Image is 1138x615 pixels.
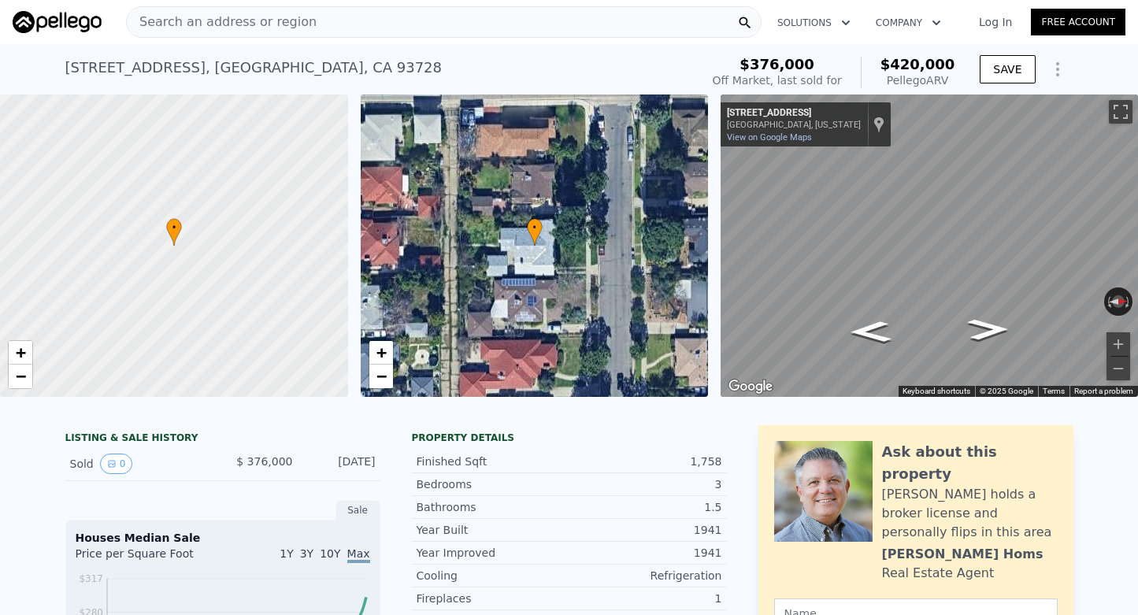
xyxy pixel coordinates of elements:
path: Go South, N Adoline Ave [832,316,909,347]
span: + [376,343,386,362]
span: • [166,220,182,235]
div: [PERSON_NAME] holds a broker license and personally flips in this area [882,485,1058,542]
div: Refrigeration [569,568,722,584]
span: 1Y [280,547,293,560]
div: Fireplaces [417,591,569,606]
div: [GEOGRAPHIC_DATA], [US_STATE] [727,120,861,130]
div: LISTING & SALE HISTORY [65,432,380,447]
span: $376,000 [740,56,814,72]
a: Log In [960,14,1031,30]
div: Ask about this property [882,441,1058,485]
div: 1,758 [569,454,722,469]
button: SAVE [980,55,1035,83]
button: Keyboard shortcuts [903,386,970,397]
a: Zoom out [9,365,32,388]
div: Off Market, last sold for [713,72,842,88]
div: Real Estate Agent [882,564,995,583]
button: Reset the view [1104,295,1133,309]
a: Terms (opens in new tab) [1043,387,1065,395]
a: Free Account [1031,9,1125,35]
button: Company [863,9,954,37]
a: Zoom in [9,341,32,365]
div: [PERSON_NAME] Homs [882,545,1043,564]
a: Open this area in Google Maps (opens a new window) [725,376,777,397]
span: Search an address or region [127,13,317,31]
div: 1 [569,591,722,606]
div: 3 [569,476,722,492]
span: − [16,366,26,386]
span: © 2025 Google [980,387,1033,395]
div: Sold [70,454,210,474]
div: Finished Sqft [417,454,569,469]
div: • [166,218,182,246]
span: 10Y [320,547,340,560]
a: Zoom in [369,341,393,365]
button: Solutions [765,9,863,37]
button: View historical data [100,454,133,474]
div: Pellego ARV [880,72,955,88]
span: $ 376,000 [236,455,292,468]
path: Go North, N Adoline Ave [950,313,1026,345]
div: Map [721,94,1138,397]
img: Google [725,376,777,397]
div: Bedrooms [417,476,569,492]
span: 3Y [300,547,313,560]
div: [STREET_ADDRESS] [727,107,861,120]
button: Zoom out [1106,357,1130,380]
div: Street View [721,94,1138,397]
tspan: $317 [79,573,103,584]
a: Show location on map [873,116,884,133]
button: Rotate clockwise [1125,287,1133,316]
button: Zoom in [1106,332,1130,356]
div: [STREET_ADDRESS] , [GEOGRAPHIC_DATA] , CA 93728 [65,57,443,79]
div: Bathrooms [417,499,569,515]
div: 1.5 [569,499,722,515]
div: Cooling [417,568,569,584]
button: Toggle fullscreen view [1109,100,1132,124]
a: Zoom out [369,365,393,388]
span: $420,000 [880,56,955,72]
div: [DATE] [306,454,376,474]
img: Pellego [13,11,102,33]
div: Houses Median Sale [76,530,370,546]
span: • [527,220,543,235]
a: Report a problem [1074,387,1133,395]
div: • [527,218,543,246]
button: Rotate counterclockwise [1104,287,1113,316]
span: − [376,366,386,386]
div: 1941 [569,522,722,538]
div: Price per Square Foot [76,546,223,571]
button: Show Options [1042,54,1073,85]
div: Sale [336,500,380,521]
div: Property details [412,432,727,444]
div: Year Improved [417,545,569,561]
a: View on Google Maps [727,132,812,143]
div: Year Built [417,522,569,538]
span: Max [347,547,370,563]
div: 1941 [569,545,722,561]
span: + [16,343,26,362]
